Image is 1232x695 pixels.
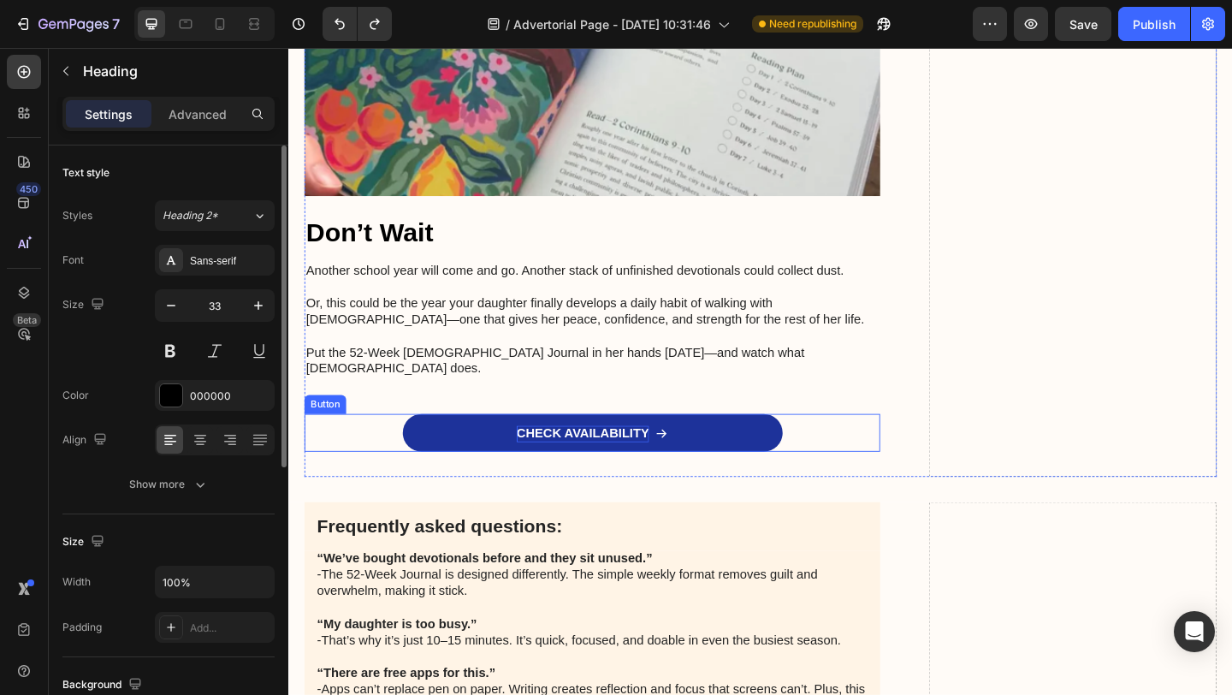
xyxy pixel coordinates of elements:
div: Sans-serif [190,253,270,269]
span: Need republishing [769,16,856,32]
div: Align [62,429,110,452]
div: Beta [13,313,41,327]
button: Heading 2* [155,200,275,231]
button: 7 [7,7,127,41]
div: Open Intercom Messenger [1174,611,1215,652]
button: Show more [62,469,275,500]
button: Save [1055,7,1111,41]
p: Advanced [169,105,227,123]
strong: “My daughter is too busy.” [31,619,204,633]
span: Save [1069,17,1098,32]
p: -That’s why it’s just 10–15 minutes. It’s quick, focused, and doable in even the busiest season. [31,600,630,653]
div: Padding [62,620,102,635]
span: Heading 2* [163,208,218,223]
div: Publish [1133,15,1176,33]
span: / [506,15,510,33]
div: Undo/Redo [323,7,392,41]
div: Size [62,294,108,317]
p: Settings [85,105,133,123]
div: 000000 [190,389,270,404]
div: Add... [190,621,270,636]
span: Advertorial Page - [DATE] 10:31:46 [513,15,711,33]
div: Styles [62,208,92,223]
strong: “There are free apps for this.” [31,672,225,686]
div: Width [62,574,91,590]
input: Auto [156,567,274,597]
div: Font [62,252,84,268]
button: Publish [1118,7,1190,41]
div: Text style [62,165,110,181]
div: Show more [129,476,209,493]
p: 7 [112,14,120,34]
iframe: Design area [288,48,1232,695]
p: Heading [83,61,268,81]
div: Size [62,531,108,554]
div: 450 [16,182,41,196]
div: Color [62,388,89,403]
